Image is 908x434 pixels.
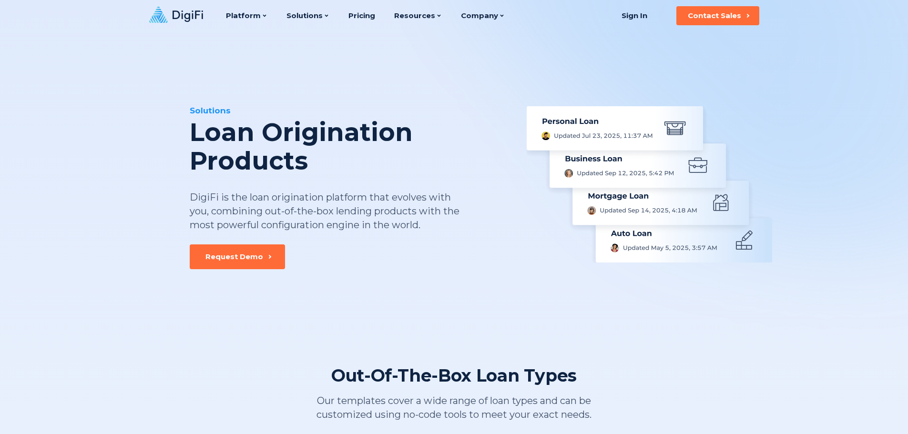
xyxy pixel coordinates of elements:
[205,252,263,262] div: Request Demo
[277,394,631,422] div: Our templates cover a wide range of loan types and can be customized using no-code tools to meet ...
[610,6,659,25] a: Sign In
[676,6,759,25] button: Contact Sales
[190,191,460,232] div: DigiFi is the loan origination platform that evolves with you, combining out-of-the-box lending p...
[331,364,577,386] div: Out-Of-The-Box Loan Types
[688,11,741,20] div: Contact Sales
[190,118,510,175] div: Loan Origination Products
[190,105,510,116] div: Solutions
[190,244,285,269] button: Request Demo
